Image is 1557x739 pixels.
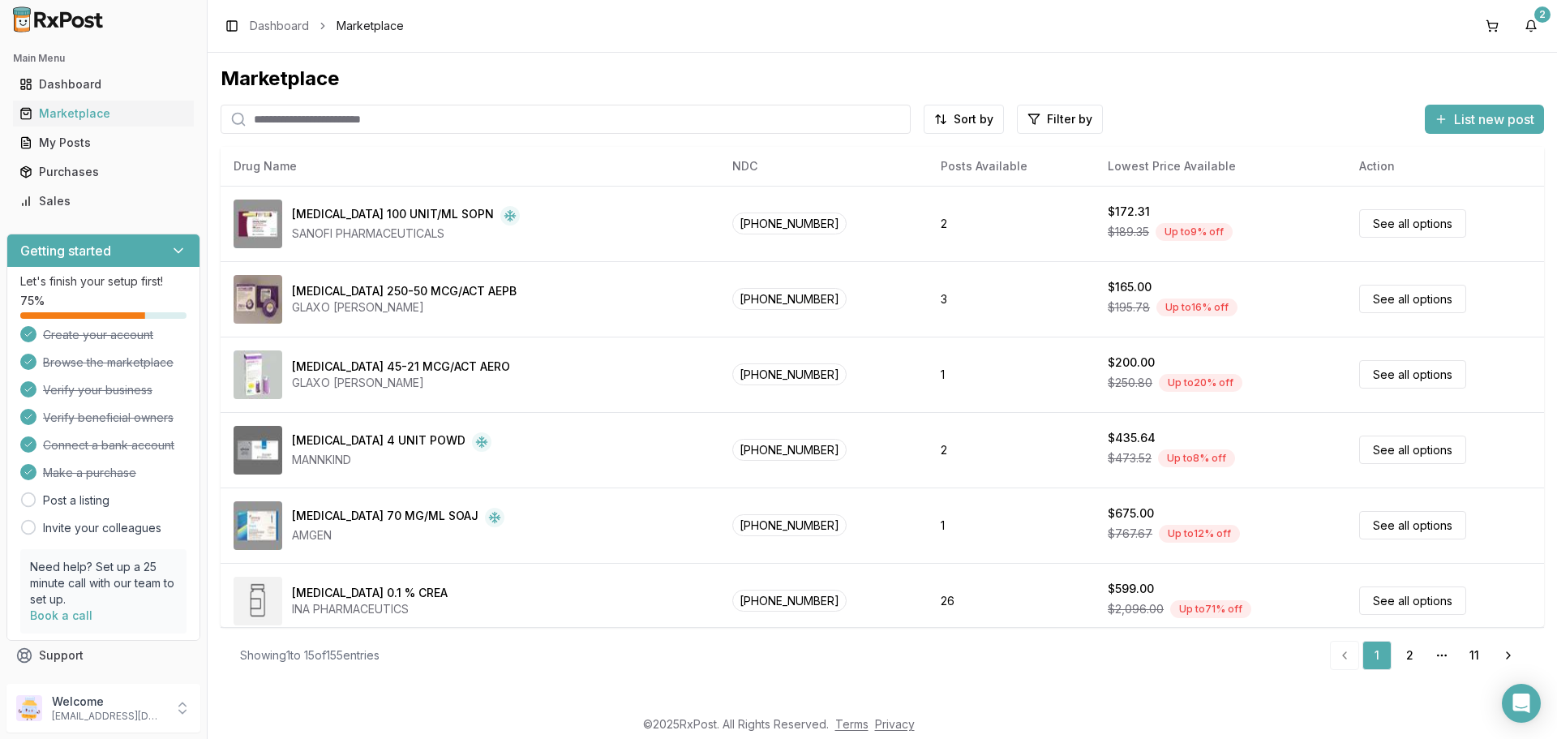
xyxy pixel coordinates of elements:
[13,187,194,216] a: Sales
[39,677,94,693] span: Feedback
[292,585,448,601] div: [MEDICAL_DATA] 0.1 % CREA
[30,608,92,622] a: Book a call
[19,105,187,122] div: Marketplace
[1047,111,1092,127] span: Filter by
[20,273,187,290] p: Let's finish your setup first!
[221,147,719,186] th: Drug Name
[20,241,111,260] h3: Getting started
[1108,204,1150,220] div: $172.31
[928,412,1095,488] td: 2
[928,337,1095,412] td: 1
[1395,641,1424,670] a: 2
[19,76,187,92] div: Dashboard
[1108,354,1155,371] div: $200.00
[292,508,478,527] div: [MEDICAL_DATA] 70 MG/ML SOAJ
[1359,436,1466,464] a: See all options
[875,717,915,731] a: Privacy
[1362,641,1392,670] a: 1
[6,130,200,156] button: My Posts
[13,52,194,65] h2: Main Menu
[52,694,165,710] p: Welcome
[13,157,194,187] a: Purchases
[20,293,45,309] span: 75 %
[240,647,380,664] div: Showing 1 to 15 of 155 entries
[6,6,110,32] img: RxPost Logo
[732,213,847,234] span: [PHONE_NUMBER]
[1425,105,1544,134] button: List new post
[234,275,282,324] img: Advair Diskus 250-50 MCG/ACT AEPB
[292,527,504,544] div: AMGEN
[1330,641,1525,670] nav: pagination
[1425,113,1544,129] a: List new post
[732,288,847,310] span: [PHONE_NUMBER]
[6,159,200,185] button: Purchases
[732,590,847,612] span: [PHONE_NUMBER]
[719,147,928,186] th: NDC
[43,410,174,426] span: Verify beneficial owners
[43,465,136,481] span: Make a purchase
[1346,147,1544,186] th: Action
[43,354,174,371] span: Browse the marketplace
[43,382,152,398] span: Verify your business
[1156,223,1233,241] div: Up to 9 % off
[292,432,465,452] div: [MEDICAL_DATA] 4 UNIT POWD
[1159,374,1242,392] div: Up to 20 % off
[234,350,282,399] img: Advair HFA 45-21 MCG/ACT AERO
[221,66,1544,92] div: Marketplace
[928,488,1095,563] td: 1
[19,193,187,209] div: Sales
[13,70,194,99] a: Dashboard
[1108,299,1150,316] span: $195.78
[43,520,161,536] a: Invite your colleagues
[1108,526,1152,542] span: $767.67
[1108,450,1152,466] span: $473.52
[6,641,200,670] button: Support
[1454,110,1534,129] span: List new post
[1359,511,1466,539] a: See all options
[6,101,200,127] button: Marketplace
[234,426,282,475] img: Afrezza 4 UNIT POWD
[234,501,282,550] img: Aimovig 70 MG/ML SOAJ
[250,18,309,34] a: Dashboard
[835,717,869,731] a: Terms
[1159,525,1240,543] div: Up to 12 % off
[1359,285,1466,313] a: See all options
[6,188,200,214] button: Sales
[1108,430,1156,446] div: $435.64
[928,147,1095,186] th: Posts Available
[1108,224,1149,240] span: $189.35
[1359,209,1466,238] a: See all options
[292,299,517,316] div: GLAXO [PERSON_NAME]
[16,695,42,721] img: User avatar
[1095,147,1346,186] th: Lowest Price Available
[43,327,153,343] span: Create your account
[13,128,194,157] a: My Posts
[1108,601,1164,617] span: $2,096.00
[6,71,200,97] button: Dashboard
[732,439,847,461] span: [PHONE_NUMBER]
[292,601,448,617] div: INA PHARMACEUTICS
[1170,600,1251,618] div: Up to 71 % off
[954,111,993,127] span: Sort by
[1534,6,1551,23] div: 2
[1359,360,1466,389] a: See all options
[928,186,1095,261] td: 2
[1017,105,1103,134] button: Filter by
[292,226,520,242] div: SANOFI PHARMACEUTICALS
[1156,299,1237,316] div: Up to 16 % off
[292,375,510,391] div: GLAXO [PERSON_NAME]
[43,492,109,509] a: Post a listing
[13,99,194,128] a: Marketplace
[732,514,847,536] span: [PHONE_NUMBER]
[1108,375,1152,391] span: $250.80
[1460,641,1489,670] a: 11
[30,559,177,608] p: Need help? Set up a 25 minute call with our team to set up.
[1108,279,1152,295] div: $165.00
[6,670,200,699] button: Feedback
[19,164,187,180] div: Purchases
[337,18,404,34] span: Marketplace
[1518,13,1544,39] button: 2
[1492,641,1525,670] a: Go to next page
[1502,684,1541,723] div: Open Intercom Messenger
[292,206,494,226] div: [MEDICAL_DATA] 100 UNIT/ML SOPN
